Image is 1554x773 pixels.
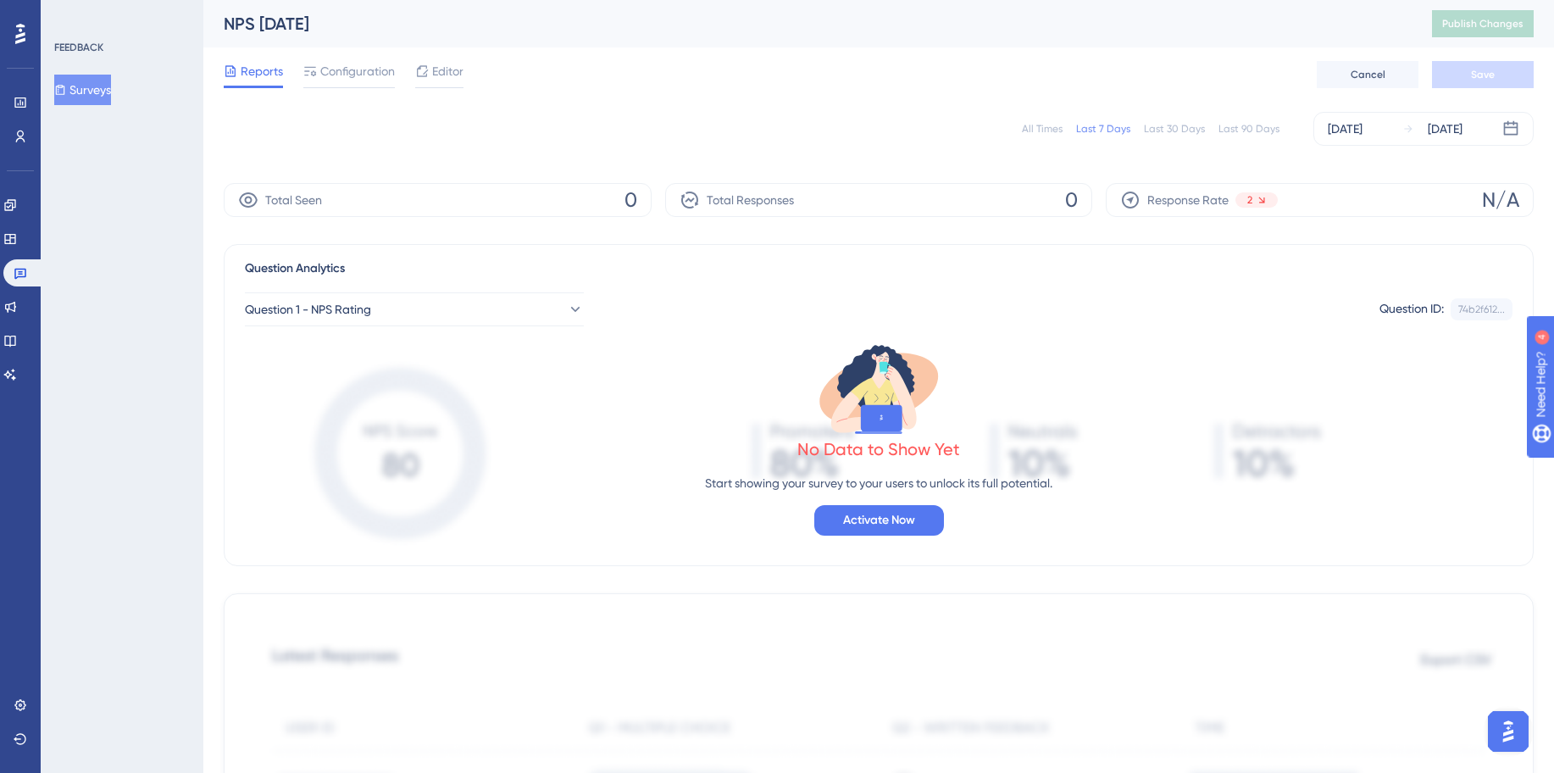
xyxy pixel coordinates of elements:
[705,473,1052,493] p: Start showing your survey to your users to unlock its full potential.
[1317,61,1418,88] button: Cancel
[624,186,637,214] span: 0
[1065,186,1078,214] span: 0
[1442,17,1523,31] span: Publish Changes
[432,61,463,81] span: Editor
[814,505,944,536] button: Activate Now
[1482,186,1519,214] span: N/A
[245,292,584,326] button: Question 1 - NPS Rating
[40,4,106,25] span: Need Help?
[320,61,395,81] span: Configuration
[224,12,1390,36] div: NPS [DATE]
[1247,193,1252,207] span: 2
[797,437,960,461] div: No Data to Show Yet
[1483,706,1534,757] iframe: UserGuiding AI Assistant Launcher
[1147,190,1229,210] span: Response Rate
[1218,122,1279,136] div: Last 90 Days
[1351,68,1385,81] span: Cancel
[1432,10,1534,37] button: Publish Changes
[118,8,123,22] div: 4
[241,61,283,81] span: Reports
[1379,298,1444,320] div: Question ID:
[54,41,103,54] div: FEEDBACK
[1428,119,1462,139] div: [DATE]
[707,190,794,210] span: Total Responses
[1076,122,1130,136] div: Last 7 Days
[1432,61,1534,88] button: Save
[843,510,915,531] span: Activate Now
[1144,122,1205,136] div: Last 30 Days
[245,259,345,279] span: Question Analytics
[1471,68,1495,81] span: Save
[1328,119,1363,139] div: [DATE]
[1458,303,1505,316] div: 74b2f612...
[265,190,322,210] span: Total Seen
[54,75,111,105] button: Surveys
[245,299,371,320] span: Question 1 - NPS Rating
[1022,122,1063,136] div: All Times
